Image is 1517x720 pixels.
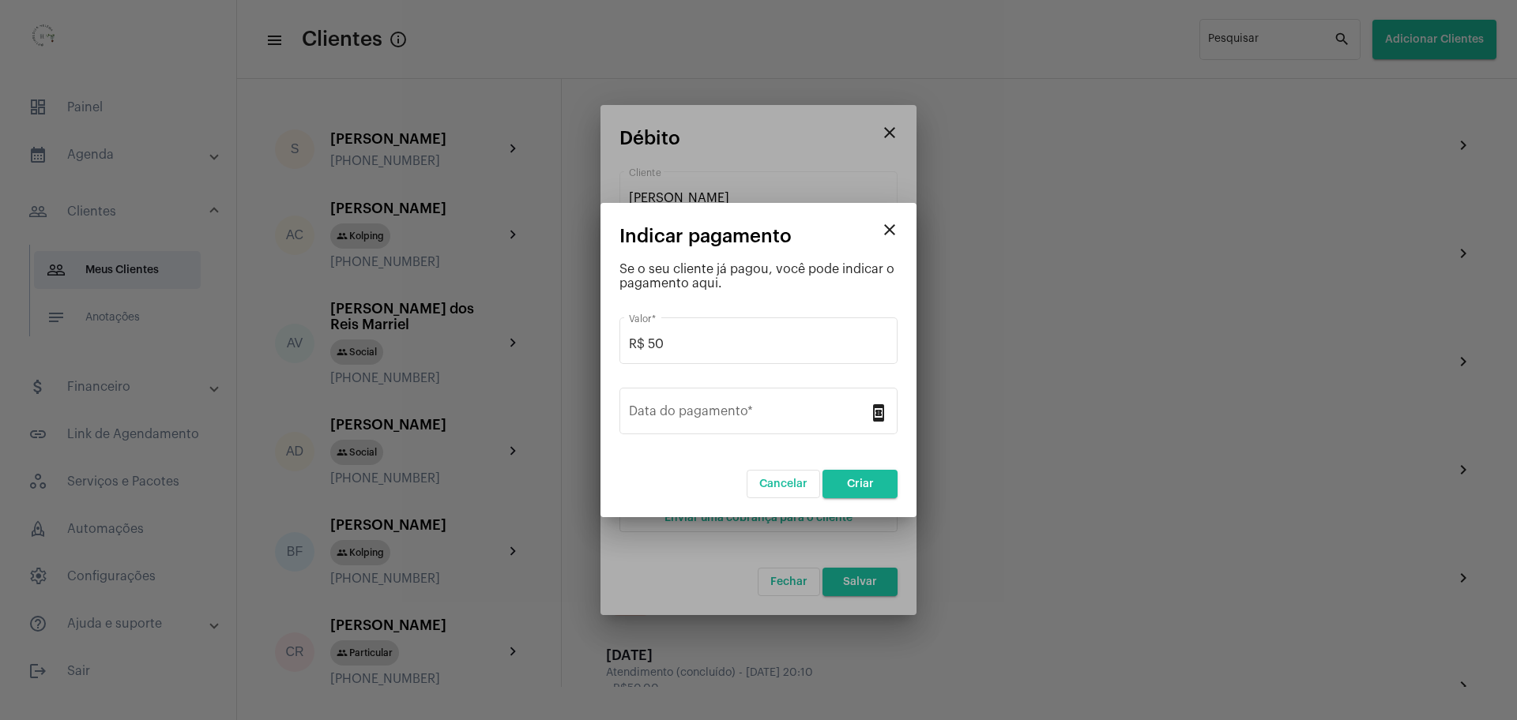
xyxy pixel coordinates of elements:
span: Indicar pagamento [619,226,792,246]
button: Criar [822,470,898,498]
input: Valor [629,337,888,351]
mat-icon: close [880,220,899,239]
button: Cancelar [747,470,820,498]
mat-icon: book_online [869,403,888,422]
div: Se o seu cliente já pagou, você pode indicar o pagamento aqui. [619,262,898,291]
span: Criar [847,478,874,489]
span: Cancelar [759,478,807,489]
